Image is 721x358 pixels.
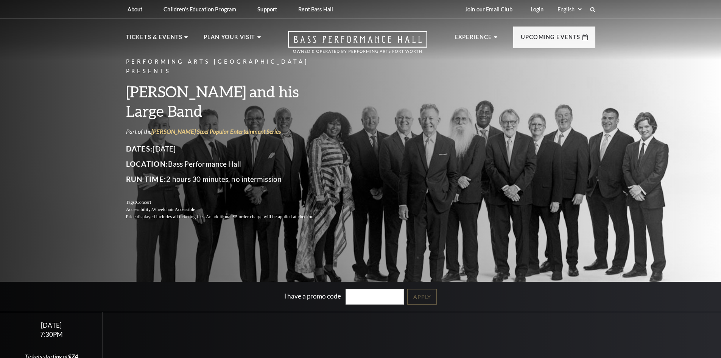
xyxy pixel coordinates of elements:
[126,82,334,120] h3: [PERSON_NAME] and his Large Band
[126,199,334,206] p: Tags:
[128,6,143,13] p: About
[126,127,334,136] p: Part of the
[151,128,281,135] a: [PERSON_NAME] Steel Popular Entertainment Series
[298,6,333,13] p: Rent Bass Hall
[126,144,153,153] span: Dates:
[136,200,151,205] span: Concert
[204,33,255,46] p: Plan Your Visit
[126,173,334,185] p: 2 hours 30 minutes, no intermission
[521,33,581,46] p: Upcoming Events
[126,206,334,213] p: Accessibility:
[284,292,341,300] label: I have a promo code
[556,6,583,13] select: Select:
[152,207,195,212] span: Wheelchair Accessible
[257,6,277,13] p: Support
[126,159,168,168] span: Location:
[455,33,492,46] p: Experience
[126,213,334,220] p: Price displayed includes all ticketing fees.
[126,57,334,76] p: Performing Arts [GEOGRAPHIC_DATA] Presents
[206,214,316,219] span: An additional $5 order charge will be applied at checkout.
[9,321,94,329] div: [DATE]
[126,143,334,155] p: [DATE]
[164,6,236,13] p: Children's Education Program
[126,175,167,183] span: Run Time:
[126,158,334,170] p: Bass Performance Hall
[9,331,94,338] div: 7:30PM
[126,33,183,46] p: Tickets & Events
